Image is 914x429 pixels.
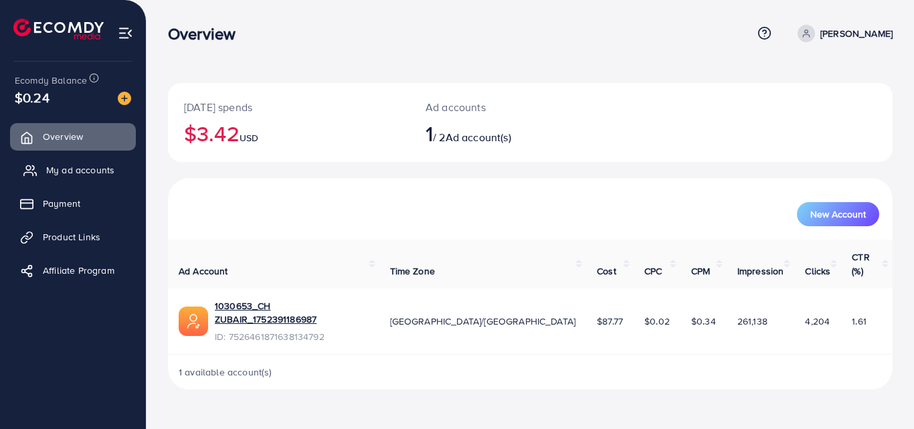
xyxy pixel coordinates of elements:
[43,197,80,210] span: Payment
[426,120,575,146] h2: / 2
[852,250,869,277] span: CTR (%)
[240,131,258,145] span: USD
[820,25,893,41] p: [PERSON_NAME]
[13,19,104,39] img: logo
[426,118,433,149] span: 1
[737,315,767,328] span: 261,138
[179,365,272,379] span: 1 available account(s)
[805,264,830,278] span: Clicks
[184,99,393,115] p: [DATE] spends
[390,315,576,328] span: [GEOGRAPHIC_DATA]/[GEOGRAPHIC_DATA]
[390,264,435,278] span: Time Zone
[15,74,87,87] span: Ecomdy Balance
[43,264,114,277] span: Affiliate Program
[797,202,879,226] button: New Account
[10,157,136,183] a: My ad accounts
[792,25,893,42] a: [PERSON_NAME]
[10,224,136,250] a: Product Links
[597,264,616,278] span: Cost
[43,230,100,244] span: Product Links
[215,299,369,327] a: 1030653_CH ZUBAIR_1752391186987
[810,209,866,219] span: New Account
[215,330,369,343] span: ID: 7526461871638134792
[691,264,710,278] span: CPM
[597,315,623,328] span: $87.77
[426,99,575,115] p: Ad accounts
[46,163,114,177] span: My ad accounts
[15,88,50,107] span: $0.24
[446,130,511,145] span: Ad account(s)
[118,25,133,41] img: menu
[10,190,136,217] a: Payment
[179,307,208,336] img: ic-ads-acc.e4c84228.svg
[179,264,228,278] span: Ad Account
[805,315,830,328] span: 4,204
[10,257,136,284] a: Affiliate Program
[737,264,784,278] span: Impression
[644,264,662,278] span: CPC
[691,315,716,328] span: $0.34
[43,130,83,143] span: Overview
[10,123,136,150] a: Overview
[168,24,246,44] h3: Overview
[184,120,393,146] h2: $3.42
[644,315,670,328] span: $0.02
[118,92,131,105] img: image
[852,315,866,328] span: 1.61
